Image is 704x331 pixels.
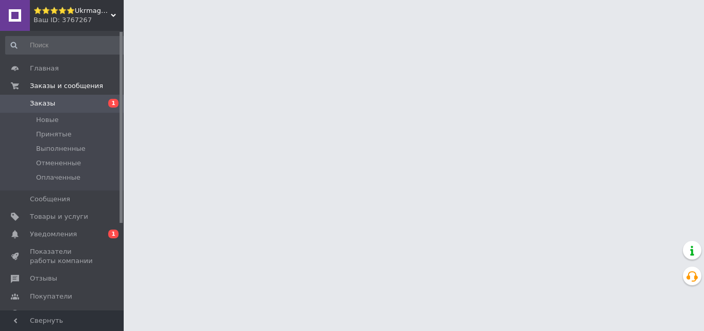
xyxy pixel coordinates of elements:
[30,81,103,91] span: Заказы и сообщения
[30,212,88,221] span: Товары и услуги
[30,64,59,73] span: Главная
[108,230,119,238] span: 1
[36,144,86,153] span: Выполненные
[5,36,127,55] input: Поиск
[30,195,70,204] span: Сообщения
[36,159,81,168] span: Отмененные
[33,6,111,15] span: ⭐️⭐️⭐️⭐️⭐️Ukrmaga Магазин от склада
[33,15,124,25] div: Ваш ID: 3767267
[30,309,86,319] span: Каталог ProSale
[36,115,59,125] span: Новые
[30,247,95,266] span: Показатели работы компании
[36,130,72,139] span: Принятые
[30,274,57,283] span: Отзывы
[36,173,80,182] span: Оплаченные
[108,99,119,108] span: 1
[30,99,55,108] span: Заказы
[30,230,77,239] span: Уведомления
[30,292,72,301] span: Покупатели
